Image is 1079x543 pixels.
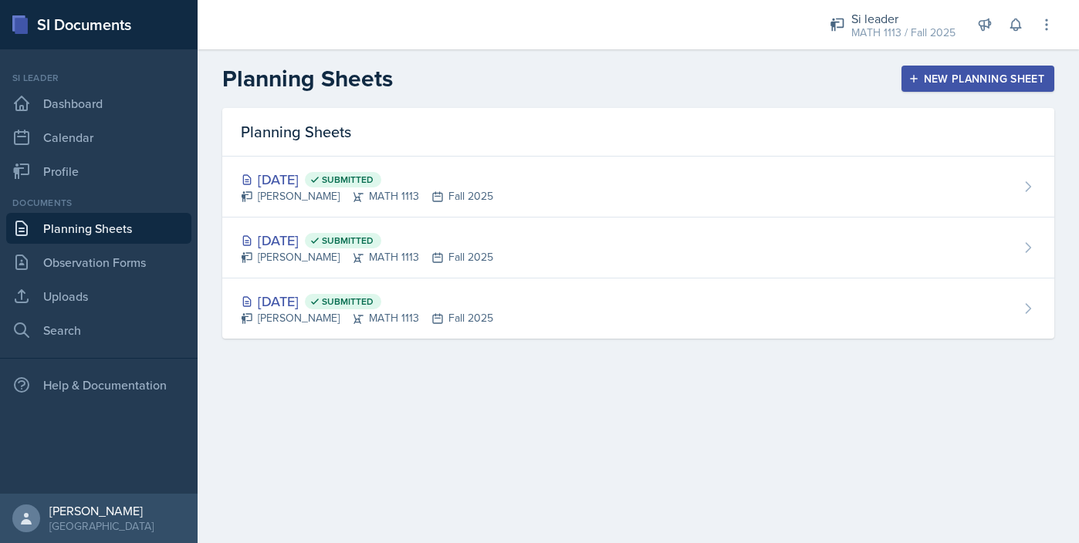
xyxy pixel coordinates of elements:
[241,249,493,265] div: [PERSON_NAME] MATH 1113 Fall 2025
[222,108,1054,157] div: Planning Sheets
[49,518,154,534] div: [GEOGRAPHIC_DATA]
[222,65,393,93] h2: Planning Sheets
[322,174,374,186] span: Submitted
[6,71,191,85] div: Si leader
[851,25,956,41] div: MATH 1113 / Fall 2025
[241,230,493,251] div: [DATE]
[6,156,191,187] a: Profile
[222,157,1054,218] a: [DATE] Submitted [PERSON_NAME]MATH 1113Fall 2025
[222,278,1054,339] a: [DATE] Submitted [PERSON_NAME]MATH 1113Fall 2025
[49,503,154,518] div: [PERSON_NAME]
[241,169,493,190] div: [DATE]
[6,281,191,312] a: Uploads
[241,310,493,326] div: [PERSON_NAME] MATH 1113 Fall 2025
[6,369,191,400] div: Help & Documentation
[241,291,493,312] div: [DATE]
[901,66,1054,92] button: New Planning Sheet
[6,315,191,346] a: Search
[222,218,1054,278] a: [DATE] Submitted [PERSON_NAME]MATH 1113Fall 2025
[851,9,956,28] div: Si leader
[6,122,191,153] a: Calendar
[322,234,374,247] span: Submitted
[6,88,191,119] a: Dashboard
[6,213,191,244] a: Planning Sheets
[241,188,493,204] div: [PERSON_NAME] MATH 1113 Fall 2025
[912,73,1044,85] div: New Planning Sheet
[6,196,191,210] div: Documents
[6,247,191,278] a: Observation Forms
[322,295,374,308] span: Submitted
